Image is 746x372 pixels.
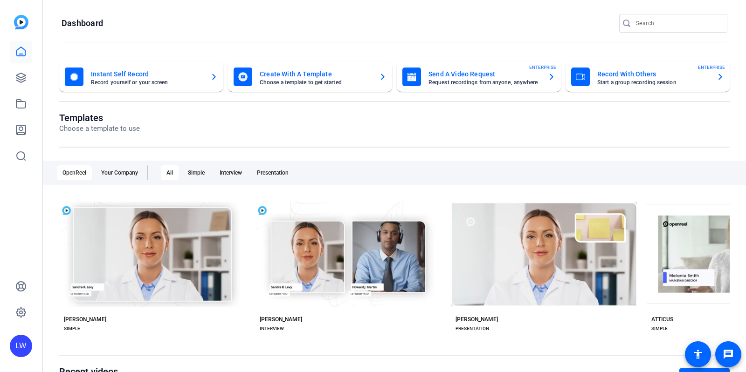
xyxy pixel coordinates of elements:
[597,80,709,85] mat-card-subtitle: Start a group recording session
[64,325,80,332] div: SIMPLE
[59,62,223,92] button: Instant Self RecordRecord yourself or your screen
[597,68,709,80] mat-card-title: Record With Others
[59,123,140,134] p: Choose a template to use
[228,62,392,92] button: Create With A TemplateChoose a template to get started
[636,18,720,29] input: Search
[260,68,372,80] mat-card-title: Create With A Template
[14,15,28,29] img: blue-gradient.svg
[428,80,540,85] mat-card-subtitle: Request recordings from anyone, anywhere
[529,64,556,71] span: ENTERPRISE
[10,335,32,357] div: LW
[91,80,203,85] mat-card-subtitle: Record yourself or your screen
[214,165,248,180] div: Interview
[397,62,561,92] button: Send A Video RequestRequest recordings from anyone, anywhereENTERPRISE
[260,316,302,323] div: [PERSON_NAME]
[59,112,140,123] h1: Templates
[96,165,144,180] div: Your Company
[428,68,540,80] mat-card-title: Send A Video Request
[456,316,498,323] div: [PERSON_NAME]
[91,68,203,80] mat-card-title: Instant Self Record
[566,62,730,92] button: Record With OthersStart a group recording sessionENTERPRISE
[260,80,372,85] mat-card-subtitle: Choose a template to get started
[456,325,489,332] div: PRESENTATION
[182,165,210,180] div: Simple
[64,316,106,323] div: [PERSON_NAME]
[698,64,725,71] span: ENTERPRISE
[723,349,734,360] mat-icon: message
[57,165,92,180] div: OpenReel
[251,165,294,180] div: Presentation
[651,316,673,323] div: ATTICUS
[161,165,179,180] div: All
[692,349,704,360] mat-icon: accessibility
[62,18,103,29] h1: Dashboard
[260,325,284,332] div: INTERVIEW
[651,325,668,332] div: SIMPLE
